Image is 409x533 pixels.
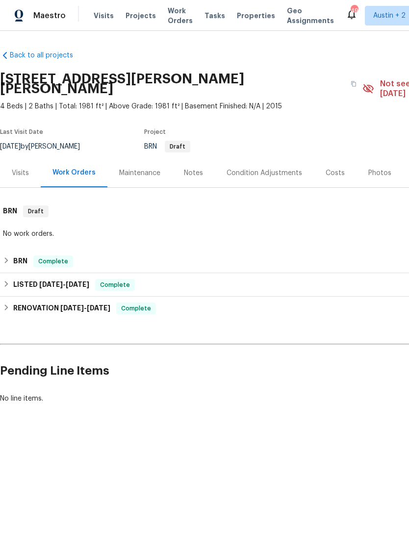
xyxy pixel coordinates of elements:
span: - [60,305,110,311]
h6: LISTED [13,279,89,291]
div: Maintenance [119,168,160,178]
button: Copy Address [345,75,362,93]
span: Complete [34,256,72,266]
span: Austin + 2 [373,11,406,21]
span: [DATE] [60,305,84,311]
h6: BRN [3,205,17,217]
span: Visits [94,11,114,21]
span: Geo Assignments [287,6,334,25]
span: Work Orders [168,6,193,25]
span: Maestro [33,11,66,21]
div: Photos [368,168,391,178]
div: 49 [351,6,358,16]
span: Project [144,129,166,135]
div: Condition Adjustments [227,168,302,178]
div: Work Orders [52,168,96,178]
span: [DATE] [66,281,89,288]
h6: BRN [13,255,27,267]
span: [DATE] [87,305,110,311]
span: Complete [96,280,134,290]
div: Notes [184,168,203,178]
span: [DATE] [39,281,63,288]
span: Complete [117,304,155,313]
h6: RENOVATION [13,303,110,314]
span: Tasks [204,12,225,19]
div: Visits [12,168,29,178]
span: Draft [24,206,48,216]
div: Costs [326,168,345,178]
span: - [39,281,89,288]
span: Properties [237,11,275,21]
span: Draft [166,144,189,150]
span: Projects [126,11,156,21]
span: BRN [144,143,190,150]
